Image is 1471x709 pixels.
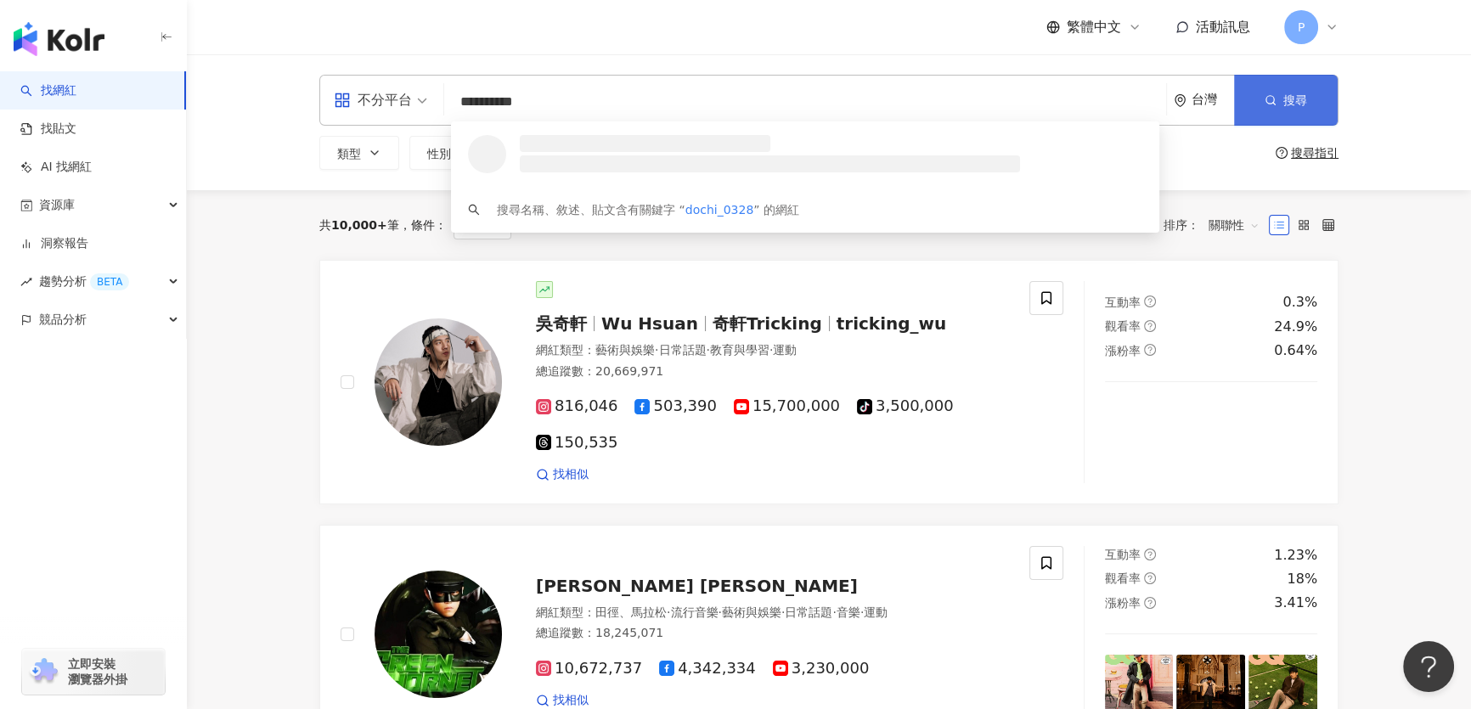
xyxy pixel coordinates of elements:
span: 條件 ： [399,218,447,232]
span: question-circle [1144,549,1156,560]
span: 類型 [337,147,361,160]
span: question-circle [1144,572,1156,584]
div: 總追蹤數 ： 18,245,071 [536,625,1009,642]
span: 資源庫 [39,186,75,224]
span: 繁體中文 [1067,18,1121,37]
div: 台灣 [1192,93,1234,107]
img: logo [14,22,104,56]
span: 性別 [427,147,451,160]
iframe: Help Scout Beacon - Open [1403,641,1454,692]
span: 互動率 [1105,548,1141,561]
span: Wu Hsuan [601,313,698,334]
span: 互動率 [1105,295,1141,309]
div: 0.3% [1282,293,1317,312]
div: 網紅類型 ： [536,605,1009,622]
span: question-circle [1144,320,1156,332]
span: 816,046 [536,397,617,415]
span: 藝術與娛樂 [595,343,655,357]
span: 日常話題 [658,343,706,357]
a: 找相似 [536,692,589,709]
span: 搜尋 [1283,93,1307,107]
span: 田徑、馬拉松 [595,605,667,619]
div: 24.9% [1274,318,1317,336]
div: 搜尋指引 [1291,146,1339,160]
div: 網紅類型 ： [536,342,1009,359]
span: 活動訊息 [1196,19,1250,35]
span: question-circle [1144,597,1156,609]
span: 追蹤數 [517,147,553,160]
span: · [860,605,864,619]
div: 1.23% [1274,546,1317,565]
span: rise [20,276,32,288]
a: KOL Avatar吳奇軒Wu Hsuan奇軒Trickingtricking_wu網紅類型：藝術與娛樂·日常話題·教育與學習·運動總追蹤數：20,669,971816,046503,39015... [319,260,1339,504]
span: · [667,605,670,619]
span: 藝術與娛樂 [722,605,781,619]
button: 互動率 [601,136,693,170]
div: BETA [90,273,129,290]
span: 15,700,000 [734,397,840,415]
span: 趨勢分析 [39,262,129,301]
span: · [718,605,721,619]
span: question-circle [1276,147,1288,159]
span: 互動率 [619,147,655,160]
img: KOL Avatar [375,318,502,446]
span: 日常話題 [785,605,832,619]
span: 關聯性 [1209,211,1260,239]
img: post-image [1248,402,1317,471]
div: 共 筆 [319,218,399,232]
span: 奇軒Tricking [713,313,822,334]
span: question-circle [1144,344,1156,356]
div: 0.64% [1274,341,1317,360]
span: tricking_wu [837,313,947,334]
span: 找相似 [553,466,589,483]
div: 重置 [518,218,542,232]
span: 競品分析 [39,301,87,339]
button: 類型 [319,136,399,170]
div: 18% [1287,570,1317,588]
div: 3.41% [1274,594,1317,612]
button: 性別 [409,136,489,170]
a: 找相似 [536,466,589,483]
span: 503,390 [634,397,716,415]
span: 4,342,334 [659,660,756,678]
img: chrome extension [27,658,60,685]
div: 排序： [1164,211,1269,239]
span: · [706,343,709,357]
span: [PERSON_NAME] [PERSON_NAME] [536,576,858,596]
span: 更多篩選 [842,146,889,160]
a: 洞察報告 [20,235,88,252]
span: question-circle [1144,295,1156,307]
button: 更多篩選 [805,136,907,170]
span: 台灣 [454,211,511,239]
img: KOL Avatar [375,571,502,698]
span: 3,230,000 [773,660,870,678]
span: 運動 [773,343,797,357]
span: 3,500,000 [857,397,954,415]
button: 追蹤數 [499,136,591,170]
span: 流行音樂 [670,605,718,619]
span: 150,535 [536,434,617,452]
a: chrome extension立即安裝 瀏覽器外掛 [22,649,165,695]
span: 10,000+ [331,218,387,232]
span: · [769,343,773,357]
span: · [781,605,785,619]
span: · [655,343,658,357]
span: 音樂 [837,605,860,619]
button: 觀看率 [703,136,795,170]
a: 找貼文 [20,121,76,138]
span: 運動 [864,605,888,619]
span: 10,672,737 [536,660,642,678]
span: 漲粉率 [1105,344,1141,357]
span: · [832,605,836,619]
img: post-image [1105,402,1174,471]
span: 觀看率 [721,147,757,160]
span: 教育與學習 [710,343,769,357]
span: P [1298,18,1305,37]
span: 找相似 [553,692,589,709]
div: 不分平台 [334,87,412,114]
span: appstore [334,92,351,109]
span: 觀看率 [1105,571,1141,585]
div: 總追蹤數 ： 20,669,971 [536,363,1009,380]
img: post-image [1176,402,1245,471]
span: environment [1174,94,1186,107]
